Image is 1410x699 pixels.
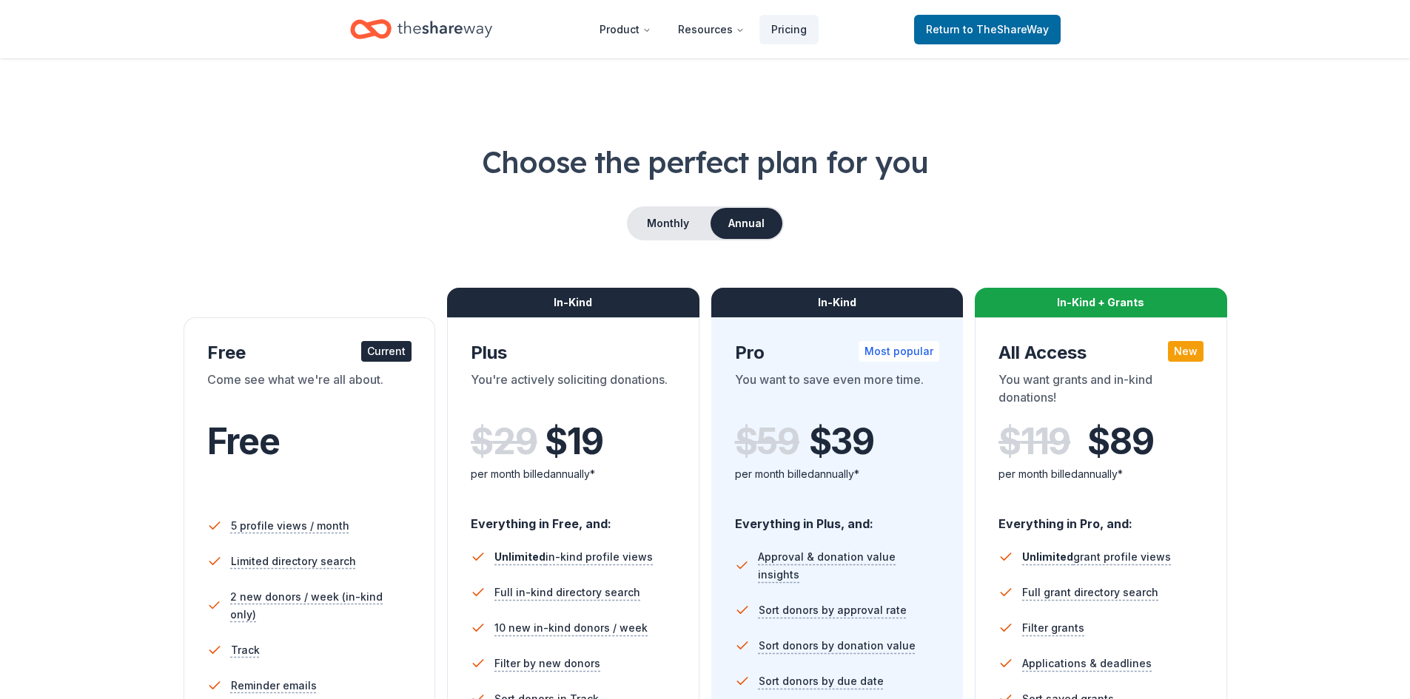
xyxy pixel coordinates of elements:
[207,371,412,412] div: Come see what we're all about.
[926,21,1049,38] span: Return
[735,341,940,365] div: Pro
[1022,584,1158,601] span: Full grant directory search
[588,12,819,47] nav: Main
[59,141,1351,183] h1: Choose the perfect plan for you
[230,588,412,624] span: 2 new donors / week (in-kind only)
[207,341,412,365] div: Free
[963,23,1049,36] span: to TheShareWay
[1022,655,1152,672] span: Applications & deadlines
[471,465,676,483] div: per month billed annually*
[231,517,349,535] span: 5 profile views / month
[711,288,964,317] div: In-Kind
[859,341,939,362] div: Most popular
[494,584,640,601] span: Full in-kind directory search
[1022,619,1084,637] span: Filter grants
[759,15,819,44] a: Pricing
[998,371,1203,412] div: You want grants and in-kind donations!
[231,641,260,659] span: Track
[628,208,708,239] button: Monthly
[666,15,756,44] button: Resources
[998,341,1203,365] div: All Access
[1168,341,1203,362] div: New
[914,15,1061,44] a: Returnto TheShareWay
[998,502,1203,533] div: Everything in Pro, and:
[588,15,663,44] button: Product
[447,288,699,317] div: In-Kind
[471,371,676,412] div: You're actively soliciting donations.
[975,288,1227,317] div: In-Kind + Grants
[759,637,916,655] span: Sort donors by donation value
[494,655,600,672] span: Filter by new donors
[1087,421,1153,462] span: $ 89
[1022,550,1073,563] span: Unlimited
[759,672,884,690] span: Sort donors by due date
[361,341,412,362] div: Current
[759,601,907,619] span: Sort donors by approval rate
[494,550,545,563] span: Unlimited
[809,421,874,462] span: $ 39
[494,619,648,637] span: 10 new in-kind donors / week
[998,465,1203,483] div: per month billed annually*
[231,553,356,570] span: Limited directory search
[545,421,602,462] span: $ 19
[471,341,676,365] div: Plus
[471,502,676,533] div: Everything in Free, and:
[711,208,782,239] button: Annual
[494,550,653,563] span: in-kind profile views
[758,548,939,584] span: Approval & donation value insights
[231,677,317,695] span: Reminder emails
[350,12,492,47] a: Home
[1022,550,1171,563] span: grant profile views
[735,371,940,412] div: You want to save even more time.
[735,502,940,533] div: Everything in Plus, and:
[735,465,940,483] div: per month billed annually*
[207,419,280,463] span: Free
